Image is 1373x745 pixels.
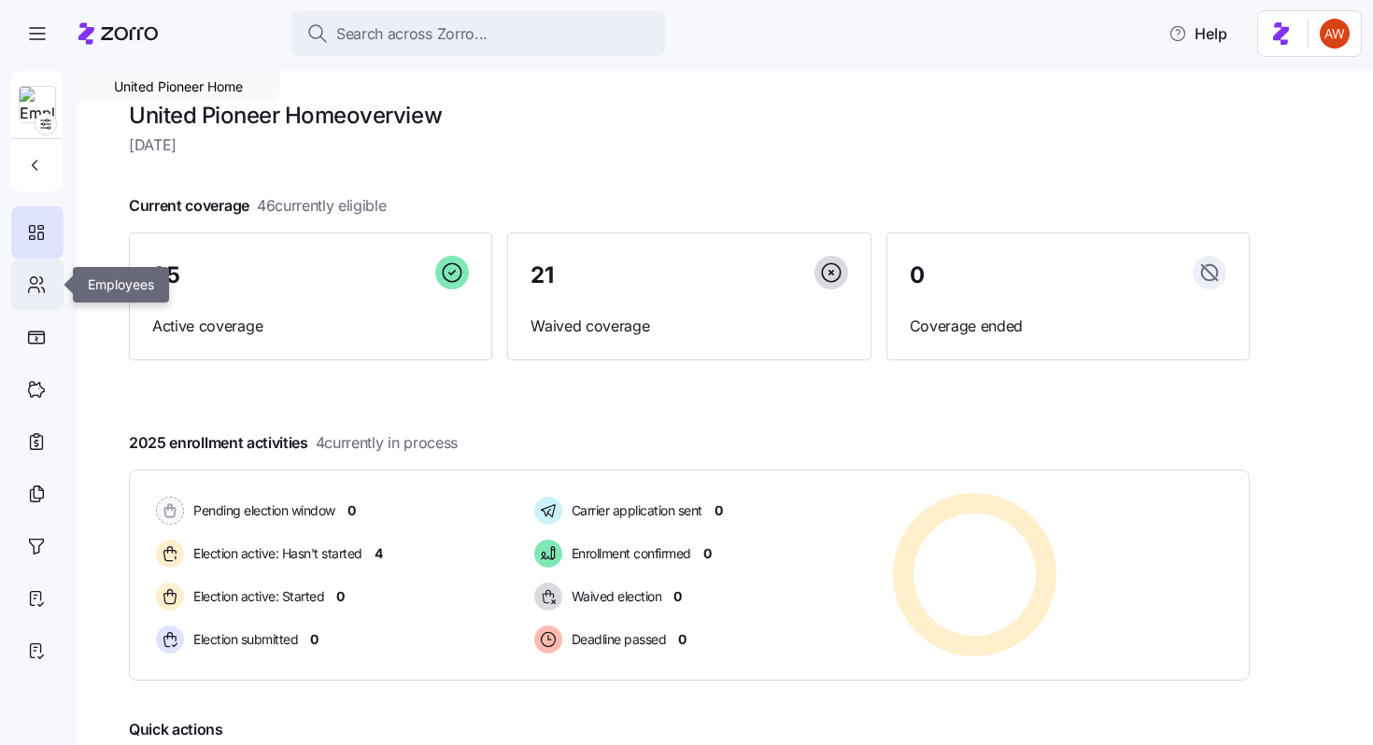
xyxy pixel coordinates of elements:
[336,22,488,46] span: Search across Zorro...
[566,544,691,563] span: Enrollment confirmed
[678,630,686,649] span: 0
[1320,19,1350,49] img: 3c671664b44671044fa8929adf5007c6
[715,501,723,520] span: 0
[673,587,682,606] span: 0
[257,194,387,218] span: 46 currently eligible
[703,544,712,563] span: 0
[129,194,387,218] span: Current coverage
[188,630,298,649] span: Election submitted
[129,101,1250,130] h1: United Pioneer Home overview
[566,501,702,520] span: Carrier application sent
[531,264,553,287] span: 21
[152,315,469,338] span: Active coverage
[129,134,1250,157] span: [DATE]
[20,87,55,124] img: Employer logo
[336,587,345,606] span: 0
[316,431,458,455] span: 4 currently in process
[1168,22,1227,45] span: Help
[910,264,925,287] span: 0
[531,315,847,338] span: Waived coverage
[566,630,667,649] span: Deadline passed
[291,11,665,56] button: Search across Zorro...
[188,544,362,563] span: Election active: Hasn't started
[566,587,662,606] span: Waived election
[188,501,335,520] span: Pending election window
[77,71,280,103] div: United Pioneer Home
[310,630,318,649] span: 0
[1154,15,1242,52] button: Help
[375,544,383,563] span: 4
[188,587,324,606] span: Election active: Started
[129,431,458,455] span: 2025 enrollment activities
[152,264,179,287] span: 25
[910,315,1226,338] span: Coverage ended
[129,718,223,741] span: Quick actions
[347,501,356,520] span: 0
